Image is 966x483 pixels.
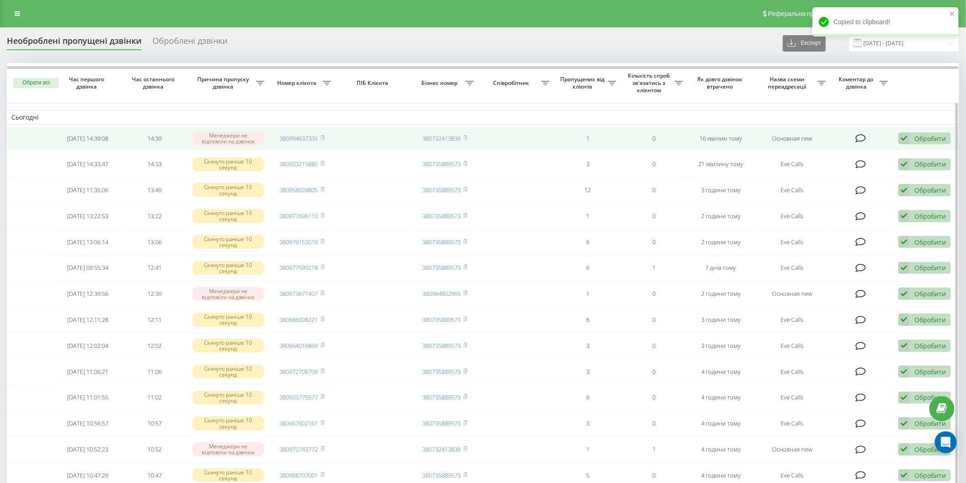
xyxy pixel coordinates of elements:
td: 0 [621,204,688,228]
td: 12:41 [121,256,188,280]
td: Eve Calls [754,385,830,409]
td: Основная new [754,282,830,306]
div: Обробити [914,471,946,480]
a: 380667602161 [280,419,318,427]
td: 21 хвилину тому [688,152,754,176]
td: 13:22 [121,204,188,228]
td: 4 години тому [688,360,754,384]
div: Менеджери не відповіли на дзвінок [193,442,264,456]
a: 380735889573 [423,471,461,479]
div: Скинуто раніше 10 секунд [193,235,264,249]
td: 10:52 [121,437,188,462]
td: [DATE] 09:55:34 [54,256,121,280]
a: 380664016869 [280,341,318,350]
a: 380994637335 [280,134,318,142]
div: Скинуто раніше 10 секунд [193,339,264,352]
span: Співробітник [483,79,542,87]
span: Як довго дзвінок втрачено [695,76,747,90]
div: Обробити [914,160,946,168]
div: Open Intercom Messenger [935,431,957,453]
div: Copied to clipboard! [813,7,959,37]
div: Обробити [914,186,946,194]
td: 12:39 [121,282,188,306]
div: Обробити [914,238,946,247]
div: Скинуто раніше 10 секунд [193,209,264,223]
a: 380735889573 [423,238,461,246]
a: 380972708709 [280,367,318,376]
td: 0 [621,178,688,202]
span: Номер клієнта [273,79,323,87]
td: Eve Calls [754,411,830,436]
a: 380677599218 [280,263,318,272]
td: 4 години тому [688,385,754,409]
span: ПІБ Клієнта [343,79,404,87]
td: 13:06 [121,230,188,254]
td: Сьогодні [7,110,959,124]
td: Eve Calls [754,204,830,228]
td: 16 хвилин тому [688,126,754,151]
td: 0 [621,152,688,176]
td: [DATE] 13:22:53 [54,204,121,228]
div: Скинуто раніше 10 секунд [193,313,264,326]
a: 380735889573 [423,419,461,427]
div: Скинуто раніше 10 секунд [193,183,264,197]
td: 4 години тому [688,437,754,462]
td: 1 [554,282,621,306]
div: Обробити [914,212,946,220]
td: [DATE] 13:06:14 [54,230,121,254]
td: [DATE] 12:11:28 [54,308,121,332]
td: Eve Calls [754,256,830,280]
a: 380735889573 [423,315,461,324]
td: 1 [554,437,621,462]
a: 380735889573 [423,186,461,194]
td: 6 [554,385,621,409]
span: Назва схеми переадресації [759,76,818,90]
a: 380735889573 [423,263,461,272]
div: Обробити [914,367,946,376]
a: 380735889573 [423,212,461,220]
div: Оброблені дзвінки [152,36,227,50]
span: Час останнього дзвінка [129,76,180,90]
td: [DATE] 10:56:57 [54,411,121,436]
td: [DATE] 10:52:23 [54,437,121,462]
div: Менеджери не відповіли на дзвінок [193,131,264,145]
a: 380503775577 [280,393,318,401]
td: 0 [621,126,688,151]
a: 380503215880 [280,160,318,168]
td: [DATE] 11:01:55 [54,385,121,409]
td: Eve Calls [754,178,830,202]
td: Eve Calls [754,152,830,176]
button: Експорт [783,35,826,52]
td: 13:49 [121,178,188,202]
button: Обрати всі [13,78,59,88]
span: Пропущених від клієнта [559,76,608,90]
div: Скинуто раніше 10 секунд [193,261,264,275]
td: 1 [621,437,688,462]
a: 380732413839 [423,445,461,453]
div: Обробити [914,315,946,324]
a: 380988707001 [280,471,318,479]
a: 380735889573 [423,393,461,401]
td: [DATE] 11:06:21 [54,360,121,384]
td: 3 години тому [688,178,754,202]
div: Обробити [914,445,946,454]
button: close [950,10,956,19]
div: Скинуто раніше 10 секунд [193,416,264,430]
td: 2 години тому [688,282,754,306]
td: Eve Calls [754,334,830,358]
div: Обробити [914,289,946,298]
a: 380732413839 [423,134,461,142]
a: 380735889573 [423,367,461,376]
div: Обробити [914,134,946,143]
td: Eve Calls [754,230,830,254]
div: Обробити [914,341,946,350]
td: 0 [621,334,688,358]
td: 0 [621,308,688,332]
a: 380973671407 [280,289,318,298]
td: 3 [554,360,621,384]
a: 380735889573 [423,341,461,350]
td: 12:02 [121,334,188,358]
div: Скинуто раніше 10 секунд [193,391,264,404]
td: 3 години тому [688,334,754,358]
td: 6 [554,256,621,280]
